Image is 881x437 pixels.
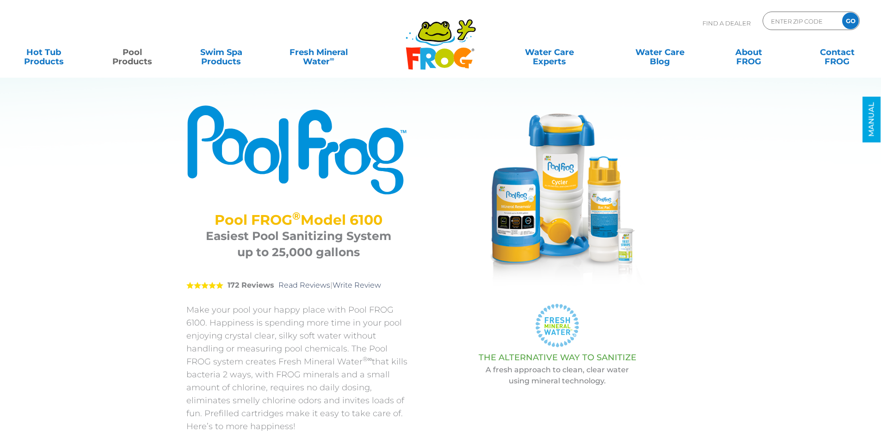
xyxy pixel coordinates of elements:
sup: ®∞ [363,355,372,363]
h3: THE ALTERNATIVE WAY TO SANITIZE [434,353,681,362]
input: Zip Code Form [770,14,832,28]
a: Read Reviews [278,281,330,289]
p: A fresh approach to clean, clear water using mineral technology. [434,364,681,387]
img: Product Logo [186,104,411,196]
a: Water CareExperts [493,43,605,62]
a: MANUAL [863,97,881,142]
a: Hot TubProducts [9,43,78,62]
a: Water CareBlog [625,43,694,62]
sup: ® [292,209,301,222]
h2: Pool FROG Model 6100 [198,212,399,228]
div: | [186,267,411,303]
a: AboutFROG [714,43,783,62]
input: GO [842,12,859,29]
h3: Easiest Pool Sanitizing System up to 25,000 gallons [198,228,399,260]
strong: 172 Reviews [228,281,274,289]
a: Fresh MineralWater∞ [275,43,362,62]
a: PoolProducts [98,43,167,62]
a: Write Review [333,281,381,289]
sup: ∞ [330,55,334,62]
a: Swim SpaProducts [187,43,256,62]
span: 5 [186,282,223,289]
a: ContactFROG [803,43,872,62]
p: Make your pool your happy place with Pool FROG 6100. Happiness is spending more time in your pool... [186,303,411,433]
p: Find A Dealer [702,12,751,35]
